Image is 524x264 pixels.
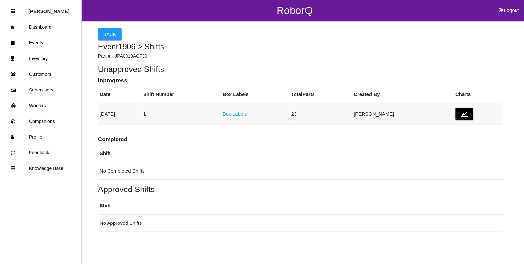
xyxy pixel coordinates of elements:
[142,103,221,125] td: 1
[142,86,221,103] th: Shift Number
[0,66,81,82] a: Customers
[98,103,142,125] td: [DATE]
[98,65,503,74] h5: Unapproved Shifts
[98,136,127,142] b: Completed
[98,28,122,40] button: Back
[0,98,81,113] a: Workers
[28,4,70,14] p: Rosie Blandino
[98,42,503,51] h4: Event 1906 > Shifts
[98,185,503,194] h5: Approved Shifts
[0,51,81,66] a: Inventory
[0,19,81,35] a: Dashboard
[352,86,454,103] th: Created By
[0,82,81,98] a: Supervisors
[352,103,454,125] td: [PERSON_NAME]
[0,113,81,129] a: Companions
[0,160,81,176] a: Knowledge Base
[0,129,81,145] a: Profile
[223,111,247,117] a: Box Labels
[290,103,352,125] td: 23
[98,162,503,180] td: No Completed Shifts
[98,214,503,232] td: No Approved Shifts
[290,86,352,103] th: Total Parts
[11,4,15,19] div: Close
[0,145,81,160] a: Feedback
[98,53,503,59] p: Part #: HJPA0013ACF30
[454,86,503,103] th: Charts
[221,86,290,103] th: Box Labels
[98,145,503,162] th: Shift
[98,77,127,84] b: Inprogress
[0,35,81,51] a: Events
[98,197,503,214] th: Shift
[98,86,142,103] th: Date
